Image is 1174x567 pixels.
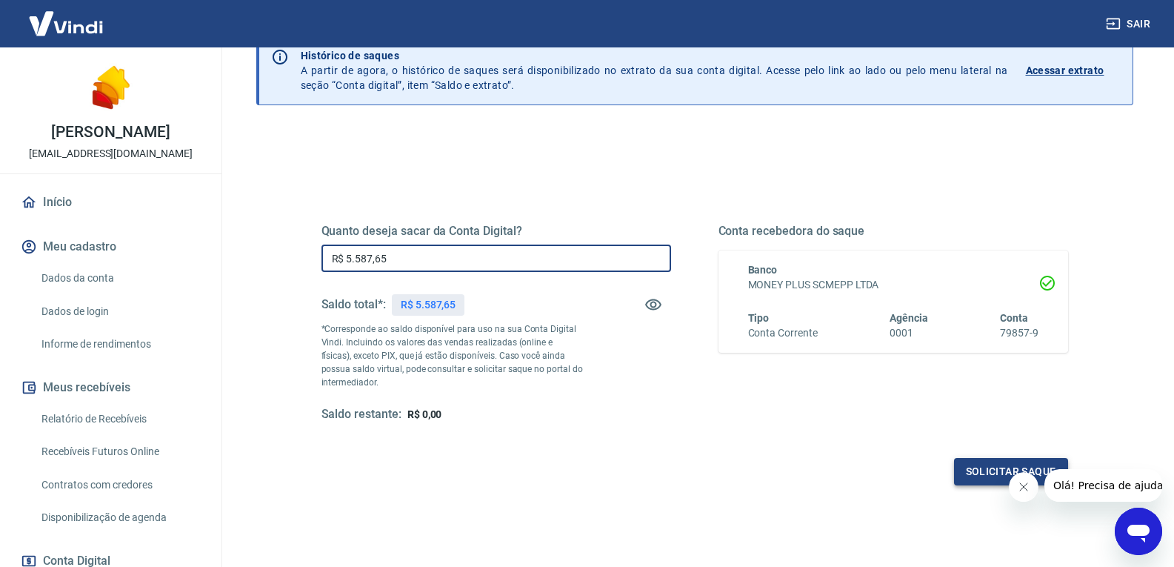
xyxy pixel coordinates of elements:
[1115,508,1162,555] iframe: Botão para abrir a janela de mensagens
[321,407,401,422] h5: Saldo restante:
[36,437,204,467] a: Recebíveis Futuros Online
[954,458,1068,485] button: Solicitar saque
[748,277,1038,293] h6: MONEY PLUS SCMEPP LTDA
[18,371,204,404] button: Meus recebíveis
[718,224,1068,239] h5: Conta recebedora do saque
[18,1,114,46] img: Vindi
[1026,48,1121,93] a: Acessar extrato
[401,297,456,313] p: R$ 5.587,65
[1026,63,1104,78] p: Acessar extrato
[1103,10,1156,38] button: Sair
[29,146,193,162] p: [EMAIL_ADDRESS][DOMAIN_NAME]
[1044,469,1162,502] iframe: Mensagem da empresa
[1009,472,1038,502] iframe: Fechar mensagem
[36,263,204,294] a: Dados da conta
[1000,312,1028,324] span: Conta
[36,404,204,434] a: Relatório de Recebíveis
[890,325,928,341] h6: 0001
[51,125,170,140] p: [PERSON_NAME]
[1000,325,1038,341] h6: 79857-9
[301,48,1008,63] p: Histórico de saques
[18,186,204,219] a: Início
[407,408,442,420] span: R$ 0,00
[36,329,204,359] a: Informe de rendimentos
[748,312,770,324] span: Tipo
[748,264,778,276] span: Banco
[81,59,141,119] img: 89e4d871-7f83-4a87-ac5a-7c326bba6de5.jpeg
[321,322,584,389] p: *Corresponde ao saldo disponível para uso na sua Conta Digital Vindi. Incluindo os valores das ve...
[36,296,204,327] a: Dados de login
[890,312,928,324] span: Agência
[321,297,386,312] h5: Saldo total*:
[301,48,1008,93] p: A partir de agora, o histórico de saques será disponibilizado no extrato da sua conta digital. Ac...
[9,10,124,22] span: Olá! Precisa de ajuda?
[18,231,204,263] button: Meu cadastro
[36,470,204,500] a: Contratos com credores
[748,325,818,341] h6: Conta Corrente
[36,503,204,533] a: Disponibilização de agenda
[321,224,671,239] h5: Quanto deseja sacar da Conta Digital?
